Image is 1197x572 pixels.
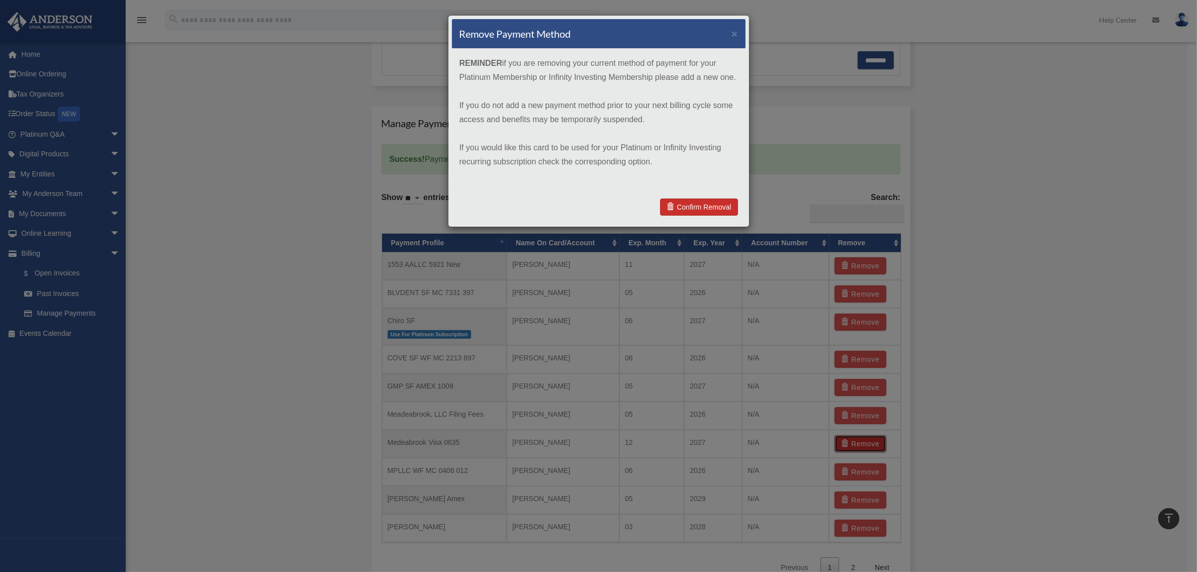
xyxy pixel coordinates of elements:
[731,28,738,39] button: ×
[459,141,738,169] p: If you would like this card to be used for your Platinum or Infinity Investing recurring subscrip...
[452,49,746,190] div: if you are removing your current method of payment for your Platinum Membership or Infinity Inves...
[459,59,502,67] strong: REMINDER
[459,27,571,41] h4: Remove Payment Method
[459,99,738,127] p: If you do not add a new payment method prior to your next billing cycle some access and benefits ...
[660,199,738,216] a: Confirm Removal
